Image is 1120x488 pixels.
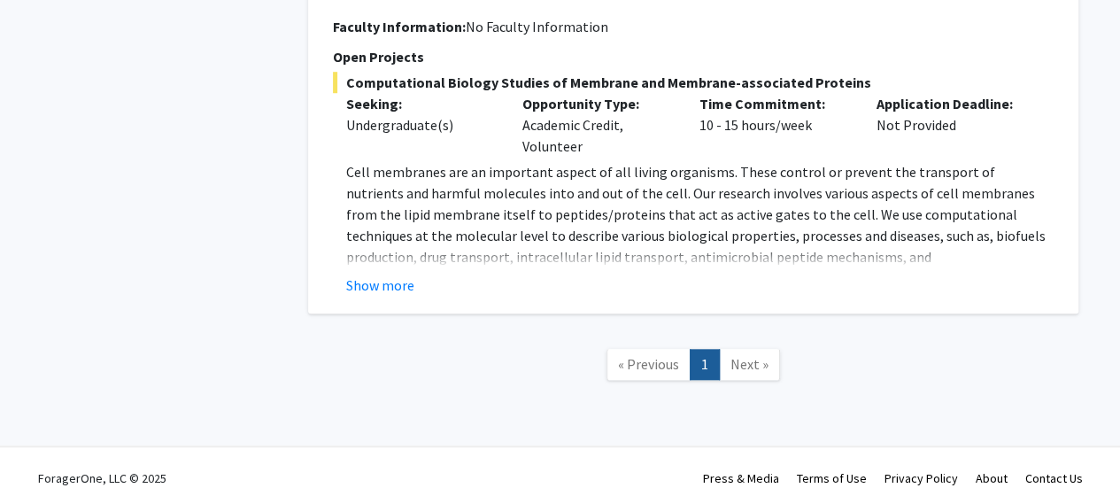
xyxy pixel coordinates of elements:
a: Previous Page [606,349,691,380]
b: Faculty Information: [333,18,466,35]
span: Computational Biology Studies of Membrane and Membrane-associated Proteins [333,72,1054,93]
p: Application Deadline: [877,93,1027,114]
span: No Faculty Information [466,18,608,35]
a: Terms of Use [797,470,867,486]
div: Undergraduate(s) [346,114,497,136]
a: Next Page [719,349,780,380]
p: Open Projects [333,46,1054,67]
button: Show more [346,275,414,296]
p: Seeking: [346,93,497,114]
a: About [976,470,1008,486]
span: Next » [730,355,769,373]
p: Opportunity Type: [522,93,673,114]
a: 1 [690,349,720,380]
a: Contact Us [1025,470,1083,486]
a: Privacy Policy [884,470,958,486]
p: Time Commitment: [699,93,850,114]
p: Cell membranes are an important aspect of all living organisms. These control or prevent the tran... [346,161,1054,374]
a: Press & Media [703,470,779,486]
nav: Page navigation [308,331,1078,403]
div: Academic Credit, Volunteer [509,93,686,157]
div: 10 - 15 hours/week [686,93,863,157]
span: « Previous [618,355,679,373]
iframe: Chat [13,408,75,475]
div: Not Provided [863,93,1040,157]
